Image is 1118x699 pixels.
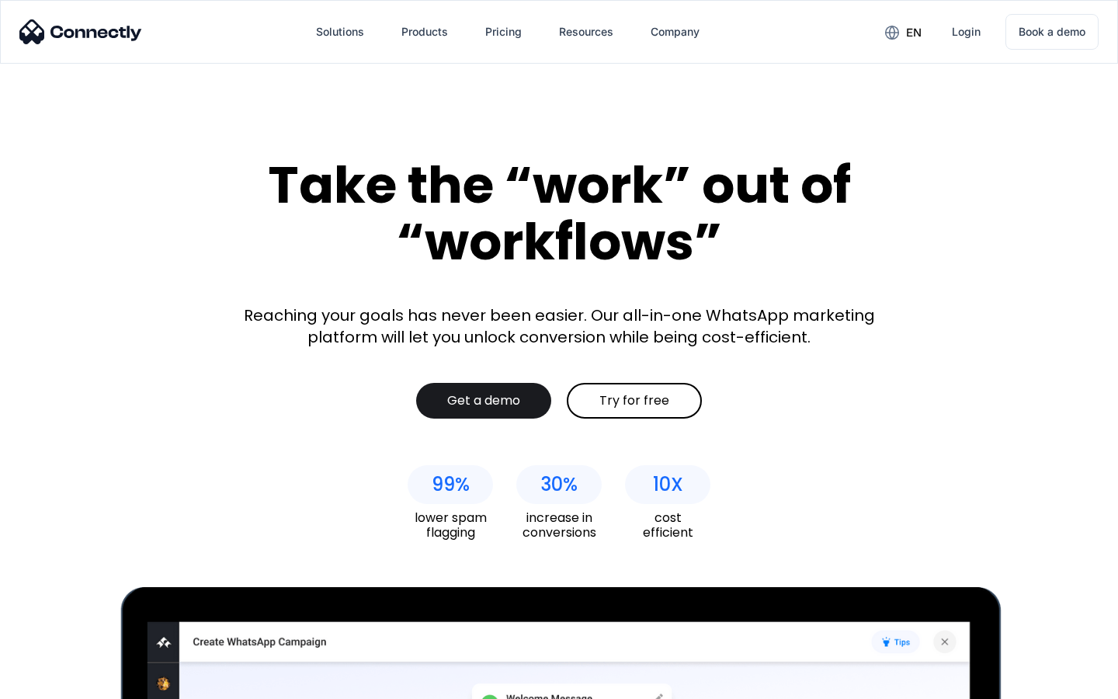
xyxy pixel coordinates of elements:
[408,510,493,540] div: lower spam flagging
[16,672,93,694] aside: Language selected: English
[19,19,142,44] img: Connectly Logo
[873,20,933,43] div: en
[939,13,993,50] a: Login
[567,383,702,419] a: Try for free
[651,21,700,43] div: Company
[485,21,522,43] div: Pricing
[210,157,908,270] div: Take the “work” out of “workflows”
[416,383,551,419] a: Get a demo
[304,13,377,50] div: Solutions
[1005,14,1099,50] a: Book a demo
[432,474,470,496] div: 99%
[653,474,683,496] div: 10X
[952,21,981,43] div: Login
[547,13,626,50] div: Resources
[540,474,578,496] div: 30%
[447,393,520,409] div: Get a demo
[31,672,93,694] ul: Language list
[625,510,710,540] div: cost efficient
[516,510,602,540] div: increase in conversions
[559,21,613,43] div: Resources
[233,304,885,348] div: Reaching your goals has never been easier. Our all-in-one WhatsApp marketing platform will let yo...
[599,393,669,409] div: Try for free
[473,13,534,50] a: Pricing
[389,13,460,50] div: Products
[401,21,448,43] div: Products
[316,21,364,43] div: Solutions
[638,13,712,50] div: Company
[906,22,922,43] div: en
